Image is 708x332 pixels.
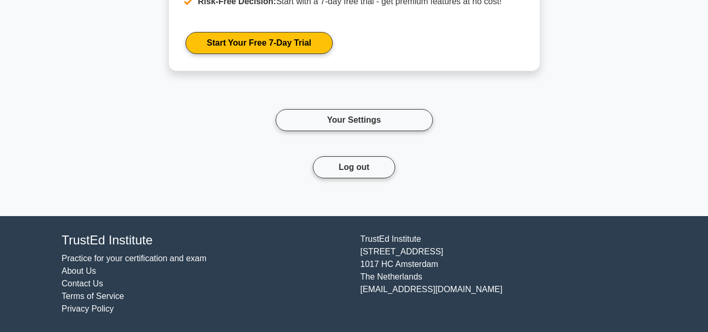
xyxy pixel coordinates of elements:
[62,266,96,275] a: About Us
[62,304,114,313] a: Privacy Policy
[62,279,103,288] a: Contact Us
[186,32,333,54] a: Start Your Free 7-Day Trial
[62,233,348,248] h4: TrustEd Institute
[354,233,653,315] div: TrustEd Institute [STREET_ADDRESS] 1017 HC Amsterdam The Netherlands [EMAIL_ADDRESS][DOMAIN_NAME]
[276,109,433,131] a: Your Settings
[62,292,124,301] a: Terms of Service
[62,254,207,263] a: Practice for your certification and exam
[313,156,395,178] button: Log out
